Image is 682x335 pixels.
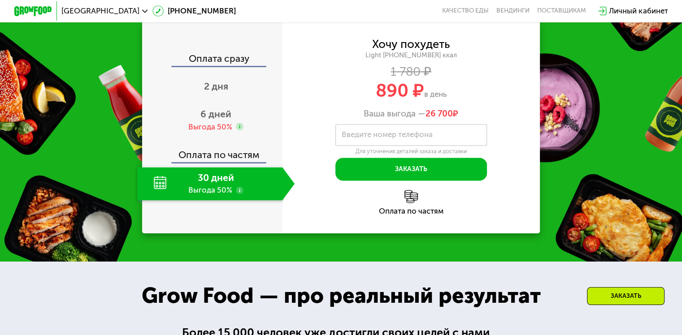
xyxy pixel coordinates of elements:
[200,108,231,120] span: 6 дней
[442,7,489,15] a: Качество еды
[61,7,139,15] span: [GEOGRAPHIC_DATA]
[609,5,668,17] div: Личный кабинет
[126,279,556,312] div: Grow Food — про реальный результат
[426,108,458,119] span: ₽
[424,90,447,99] span: в день
[335,158,487,180] button: Заказать
[335,148,487,155] div: Для уточнения деталей заказа и доставки
[282,207,540,215] div: Оплата по частям
[496,7,530,15] a: Вендинги
[204,81,228,92] span: 2 дня
[188,122,232,132] div: Выгода 50%
[282,51,540,60] div: Light [PHONE_NUMBER] ккал
[143,54,282,66] div: Оплата сразу
[282,108,540,119] div: Ваша выгода —
[372,39,450,49] div: Хочу похудеть
[376,80,424,101] span: 890 ₽
[342,132,433,137] label: Введите номер телефона
[152,5,236,17] a: [PHONE_NUMBER]
[537,7,586,15] div: поставщикам
[282,66,540,77] div: 1 780 ₽
[426,108,453,119] span: 26 700
[587,287,665,305] div: Заказать
[404,190,418,203] img: l6xcnZfty9opOoJh.png
[143,141,282,163] div: Оплата по частям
